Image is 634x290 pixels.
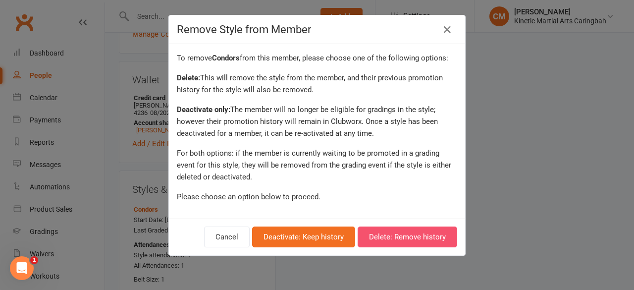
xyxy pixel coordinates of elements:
button: Cancel [204,227,250,247]
strong: Deactivate only: [177,105,230,114]
button: Delete: Remove history [358,227,457,247]
h4: Remove Style from Member [177,23,457,36]
div: Please choose an option below to proceed. [177,191,457,203]
div: To remove from this member, please choose one of the following options: [177,52,457,64]
strong: Condors [212,54,240,62]
div: This will remove the style from the member, and their previous promotion history for the style wi... [177,72,457,96]
div: The member will no longer be eligible for gradings in the style; however their promotion history ... [177,104,457,139]
div: For both options: if the member is currently waiting to be promoted in a grading event for this s... [177,147,457,183]
span: 1 [30,256,38,264]
strong: Delete: [177,73,200,82]
iframe: Intercom live chat [10,256,34,280]
button: Deactivate: Keep history [252,227,355,247]
a: Close [439,22,455,38]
